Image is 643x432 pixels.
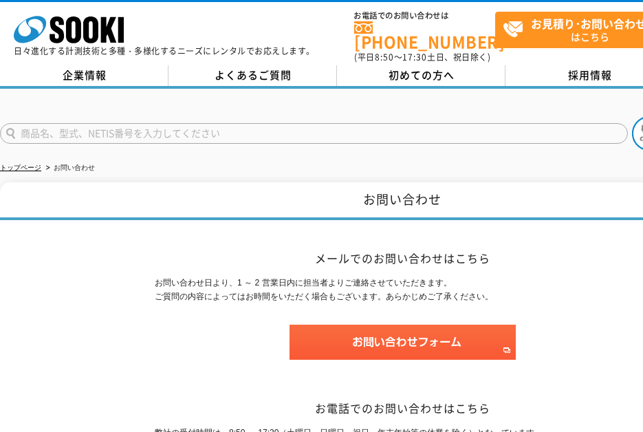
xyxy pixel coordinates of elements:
span: 8:50 [375,51,394,63]
a: よくあるご質問 [168,65,337,86]
li: お問い合わせ [43,161,95,175]
a: 初めての方へ [337,65,505,86]
span: (平日 ～ 土日、祝日除く) [354,51,490,63]
p: 日々進化する計測技術と多種・多様化するニーズにレンタルでお応えします。 [14,47,315,55]
span: 17:30 [402,51,427,63]
img: お問い合わせフォーム [290,325,516,360]
a: お問い合わせフォーム [290,347,516,357]
span: 初めての方へ [389,67,455,83]
span: お電話でのお問い合わせは [354,12,495,20]
a: [PHONE_NUMBER] [354,21,495,50]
